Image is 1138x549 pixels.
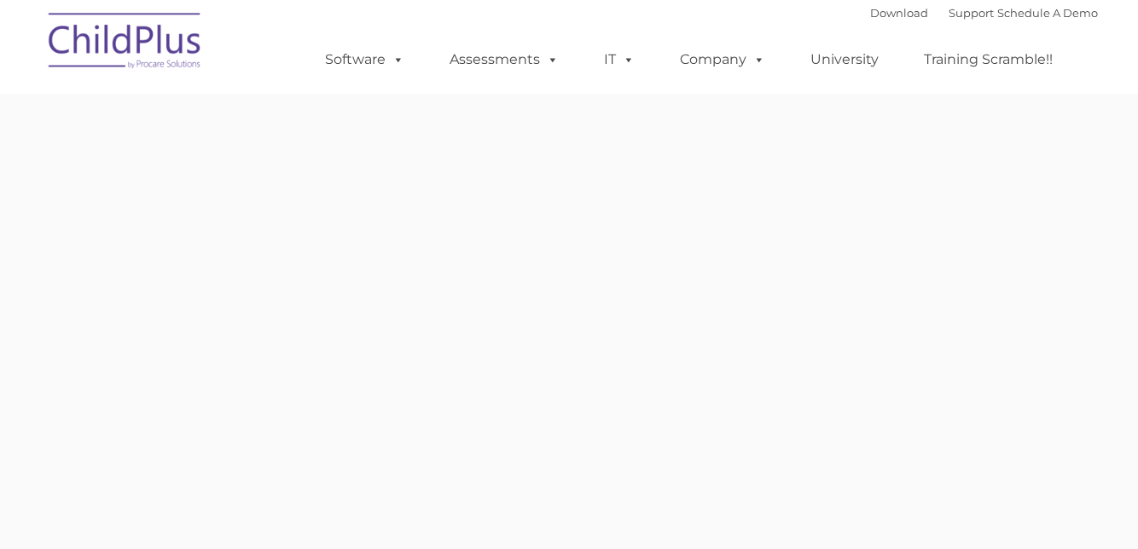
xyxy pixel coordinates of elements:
[949,6,994,20] a: Support
[308,43,421,77] a: Software
[907,43,1070,77] a: Training Scramble!!
[587,43,652,77] a: IT
[663,43,782,77] a: Company
[870,6,1098,20] font: |
[997,6,1098,20] a: Schedule A Demo
[40,1,211,86] img: ChildPlus by Procare Solutions
[793,43,896,77] a: University
[433,43,576,77] a: Assessments
[870,6,928,20] a: Download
